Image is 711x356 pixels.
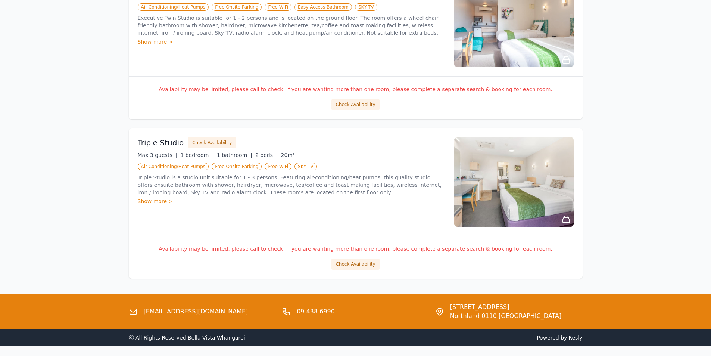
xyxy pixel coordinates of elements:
a: 09 438 6990 [297,307,335,316]
span: Free WiFi [265,3,291,11]
span: Max 3 guests | [138,152,178,158]
p: Executive Twin Studio is suitable for 1 - 2 persons and is located on the ground floor. The room ... [138,14,445,37]
span: Free Onsite Parking [212,163,262,170]
button: Check Availability [331,99,379,110]
span: Powered by [359,334,583,341]
button: Check Availability [331,259,379,270]
span: Free WiFi [265,163,291,170]
span: Free Onsite Parking [212,3,262,11]
span: SKY TV [294,163,317,170]
span: 1 bedroom | [180,152,214,158]
span: SKY TV [355,3,377,11]
div: Show more > [138,198,445,205]
span: [STREET_ADDRESS] [450,303,561,312]
span: 2 beds | [255,152,278,158]
p: Availability may be limited, please call to check. If you are wanting more than one room, please ... [138,86,574,93]
div: Show more > [138,38,445,46]
button: Check Availability [188,137,236,148]
h3: Triple Studio [138,137,184,148]
span: 20m² [281,152,295,158]
span: Air Conditioning/Heat Pumps [138,163,209,170]
span: 1 bathroom | [217,152,252,158]
a: [EMAIL_ADDRESS][DOMAIN_NAME] [144,307,248,316]
a: Resly [568,335,582,341]
p: Triple Studio is a studio unit suitable for 1 - 3 persons. Featuring air-conditioning/heat pumps,... [138,174,445,196]
span: Air Conditioning/Heat Pumps [138,3,209,11]
span: Northland 0110 [GEOGRAPHIC_DATA] [450,312,561,321]
span: Easy-Access Bathroom [294,3,352,11]
span: ⓒ All Rights Reserved. Bella Vista Whangarei [129,335,245,341]
p: Availability may be limited, please call to check. If you are wanting more than one room, please ... [138,245,574,253]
